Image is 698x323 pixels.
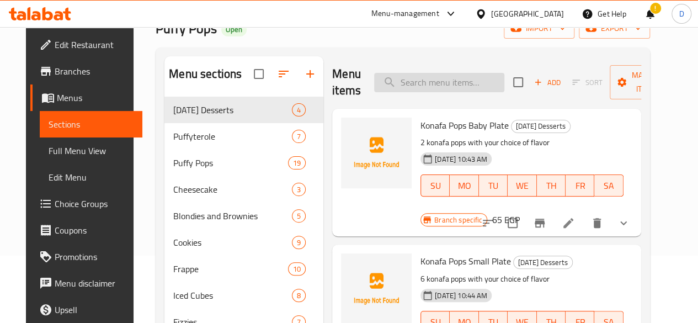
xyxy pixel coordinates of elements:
[420,253,511,269] span: Konafa Pops Small Plate
[164,150,323,176] div: Puffy Pops19
[679,8,684,20] span: D
[55,65,134,78] span: Branches
[565,74,610,91] span: Select section first
[292,209,306,223] div: items
[57,91,134,104] span: Menus
[617,216,630,230] svg: Show Choices
[55,250,134,263] span: Promotions
[40,164,142,190] a: Edit Menu
[173,103,292,117] span: [DATE] Desserts
[566,174,594,197] button: FR
[420,272,624,286] p: 6 konafa pops with your choice of flavor
[49,144,134,157] span: Full Menu View
[173,209,292,223] span: Blondies and Brownies
[164,203,323,229] div: Blondies and Brownies5
[55,277,134,290] span: Menu disclaimer
[420,174,450,197] button: SU
[526,210,553,236] button: Branch-specific-item
[532,76,562,89] span: Add
[55,224,134,237] span: Coupons
[537,174,566,197] button: TH
[514,256,572,269] span: [DATE] Desserts
[173,103,292,117] div: Ramadan Desserts
[594,174,623,197] button: SA
[425,178,445,194] span: SU
[164,229,323,256] div: Cookies9
[430,290,492,301] span: [DATE] 10:44 AM
[30,243,142,270] a: Promotions
[164,256,323,282] div: Frappe10
[513,256,573,269] div: Ramadan Desserts
[156,16,217,41] span: Puffy Pops
[164,123,323,150] div: Puffyterole7
[292,236,306,249] div: items
[579,18,650,39] button: export
[507,71,530,94] span: Select section
[173,289,292,302] span: Iced Cubes
[55,197,134,210] span: Choice Groups
[169,66,242,82] h2: Menu sections
[292,130,306,143] div: items
[479,174,508,197] button: TU
[173,236,292,249] span: Cookies
[55,38,134,51] span: Edit Restaurant
[332,66,361,99] h2: Menu items
[610,65,684,99] button: Manage items
[292,131,305,142] span: 7
[292,103,306,117] div: items
[30,270,142,296] a: Menu disclaimer
[588,22,641,35] span: export
[297,61,323,87] button: Add section
[288,262,306,276] div: items
[341,118,412,188] img: Konafa Pops Baby Plate
[511,120,571,133] div: Ramadan Desserts
[371,7,439,20] div: Menu-management
[610,210,637,236] button: show more
[530,74,565,91] button: Add
[173,156,288,170] span: Puffy Pops
[289,158,305,168] span: 19
[420,117,509,134] span: Konafa Pops Baby Plate
[541,178,561,194] span: TH
[491,8,564,20] div: [GEOGRAPHIC_DATA]
[504,18,574,39] button: import
[513,22,566,35] span: import
[40,111,142,137] a: Sections
[247,62,270,86] span: Select all sections
[49,118,134,131] span: Sections
[288,156,306,170] div: items
[30,296,142,323] a: Upsell
[173,130,292,143] span: Puffyterole
[30,31,142,58] a: Edit Restaurant
[511,120,570,133] span: [DATE] Desserts
[570,178,590,194] span: FR
[454,178,474,194] span: MO
[173,183,292,196] span: Cheesecake
[512,178,532,194] span: WE
[374,73,504,92] input: search
[30,58,142,84] a: Branches
[483,178,503,194] span: TU
[292,105,305,115] span: 4
[164,282,323,309] div: Iced Cubes8
[292,184,305,195] span: 3
[292,289,306,302] div: items
[40,137,142,164] a: Full Menu View
[30,190,142,217] a: Choice Groups
[292,290,305,301] span: 8
[599,178,619,194] span: SA
[292,211,305,221] span: 5
[501,211,524,235] span: Select to update
[173,262,288,276] span: Frappe
[49,171,134,184] span: Edit Menu
[475,210,501,236] button: sort-choices
[619,68,675,96] span: Manage items
[55,303,134,316] span: Upsell
[420,136,624,150] p: 2 konafa pops with your choice of flavor
[530,74,565,91] span: Add item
